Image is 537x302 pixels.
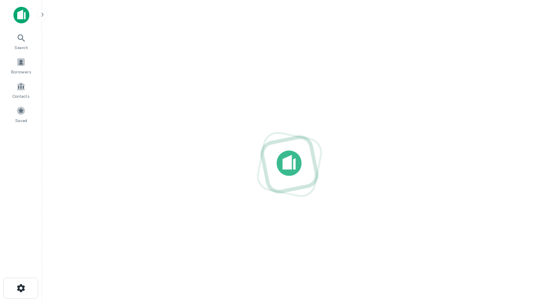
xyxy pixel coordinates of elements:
iframe: Chat Widget [495,208,537,248]
a: Search [3,30,39,52]
img: capitalize-icon.png [13,7,29,23]
a: Borrowers [3,54,39,77]
span: Saved [15,117,27,124]
span: Borrowers [11,68,31,75]
span: Contacts [13,93,29,99]
a: Contacts [3,78,39,101]
span: Search [14,44,28,51]
a: Saved [3,103,39,125]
